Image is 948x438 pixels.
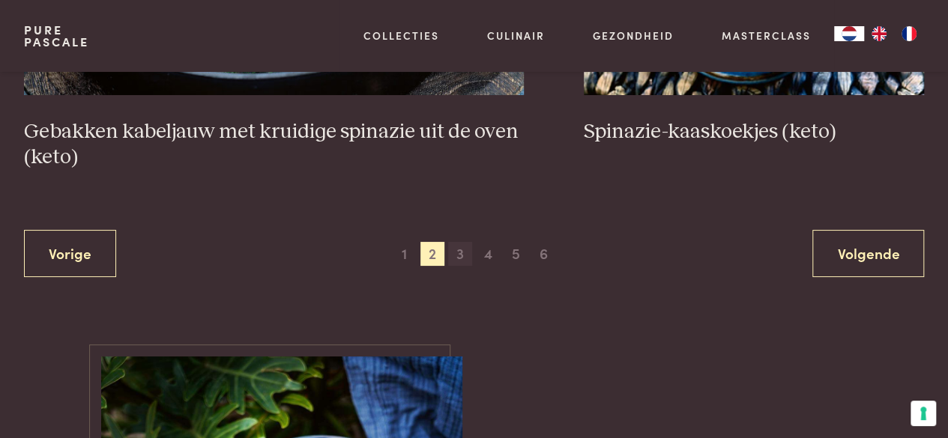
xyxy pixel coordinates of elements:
[476,242,500,266] span: 4
[448,242,472,266] span: 3
[834,26,864,41] a: NL
[864,26,924,41] ul: Language list
[532,242,556,266] span: 6
[593,28,674,43] a: Gezondheid
[584,119,924,145] h3: Spinazie-kaaskoekjes (keto)
[487,28,545,43] a: Culinair
[24,119,525,171] h3: Gebakken kabeljauw met kruidige spinazie uit de oven (keto)
[24,24,89,48] a: PurePascale
[721,28,810,43] a: Masterclass
[834,26,924,41] aside: Language selected: Nederlands
[504,242,528,266] span: 5
[911,401,936,426] button: Uw voorkeuren voor toestemming voor trackingtechnologieën
[24,230,116,277] a: Vorige
[420,242,444,266] span: 2
[812,230,924,277] a: Volgende
[363,28,439,43] a: Collecties
[393,242,417,266] span: 1
[864,26,894,41] a: EN
[834,26,864,41] div: Language
[894,26,924,41] a: FR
